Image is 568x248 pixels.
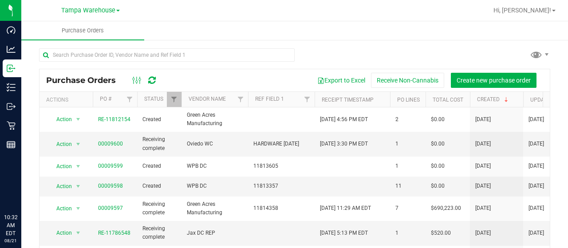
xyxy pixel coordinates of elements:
[187,111,243,128] span: Green Acres Manufacturing
[98,205,123,211] a: 00009597
[50,27,116,35] span: Purchase Orders
[46,75,125,85] span: Purchase Orders
[529,140,544,148] span: [DATE]
[48,180,72,193] span: Action
[98,141,123,147] a: 00009600
[320,229,368,237] span: [DATE] 5:13 PM EDT
[9,177,35,204] iframe: Resource center
[529,229,544,237] span: [DATE]
[7,102,16,111] inline-svg: Outbound
[98,116,130,122] a: RE-11812154
[255,96,284,102] a: Ref Field 1
[21,21,144,40] a: Purchase Orders
[4,213,17,237] p: 10:32 AM EDT
[144,96,163,102] a: Status
[475,204,491,213] span: [DATE]
[451,73,536,88] button: Create new purchase order
[253,182,309,190] span: 11813357
[529,182,544,190] span: [DATE]
[48,227,72,239] span: Action
[433,97,463,103] a: Total Cost
[475,229,491,237] span: [DATE]
[529,204,544,213] span: [DATE]
[4,237,17,244] p: 08/21
[395,229,420,237] span: 1
[457,77,531,84] span: Create new purchase order
[253,204,309,213] span: 11814358
[477,96,510,102] a: Created
[300,92,315,107] a: Filter
[320,140,368,148] span: [DATE] 3:30 PM EDT
[322,97,374,103] a: Receipt Timestamp
[142,135,176,152] span: Receiving complete
[46,97,89,103] div: Actions
[431,162,445,170] span: $0.00
[142,200,176,217] span: Receiving complete
[187,162,243,170] span: WPB DC
[39,48,295,62] input: Search Purchase Order ID, Vendor Name and Ref Field 1
[320,115,368,124] span: [DATE] 4:56 PM EDT
[431,182,445,190] span: $0.00
[48,138,72,150] span: Action
[142,115,176,124] span: Created
[395,182,420,190] span: 11
[7,121,16,130] inline-svg: Retail
[100,96,111,102] a: PO #
[73,113,84,126] span: select
[48,113,72,126] span: Action
[187,182,243,190] span: WPB DC
[73,138,84,150] span: select
[7,26,16,35] inline-svg: Dashboard
[253,140,309,148] span: HARDWARE [DATE]
[7,140,16,149] inline-svg: Reports
[395,204,420,213] span: 7
[529,162,544,170] span: [DATE]
[73,180,84,193] span: select
[493,7,551,14] span: Hi, [PERSON_NAME]!
[475,115,491,124] span: [DATE]
[431,115,445,124] span: $0.00
[98,183,123,189] a: 00009598
[253,162,309,170] span: 11813605
[431,140,445,148] span: $0.00
[122,92,137,107] a: Filter
[98,230,130,236] a: RE-11786548
[475,182,491,190] span: [DATE]
[7,45,16,54] inline-svg: Analytics
[187,229,243,237] span: Jax DC REP
[73,160,84,173] span: select
[475,140,491,148] span: [DATE]
[431,229,451,237] span: $520.00
[530,97,554,103] a: Updated
[73,227,84,239] span: select
[187,140,243,148] span: Oviedo WC
[61,7,115,14] span: Tampa Warehouse
[73,202,84,215] span: select
[7,83,16,92] inline-svg: Inventory
[7,64,16,73] inline-svg: Inbound
[395,162,420,170] span: 1
[98,163,123,169] a: 00009599
[187,200,243,217] span: Green Acres Manufacturing
[48,160,72,173] span: Action
[48,202,72,215] span: Action
[431,204,461,213] span: $690,223.00
[395,115,420,124] span: 2
[395,140,420,148] span: 1
[371,73,444,88] button: Receive Non-Cannabis
[142,224,176,241] span: Receiving complete
[233,92,248,107] a: Filter
[475,162,491,170] span: [DATE]
[189,96,226,102] a: Vendor Name
[312,73,371,88] button: Export to Excel
[320,204,371,213] span: [DATE] 11:29 AM EDT
[529,115,544,124] span: [DATE]
[142,182,176,190] span: Created
[167,92,181,107] a: Filter
[142,162,176,170] span: Created
[397,97,420,103] a: PO Lines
